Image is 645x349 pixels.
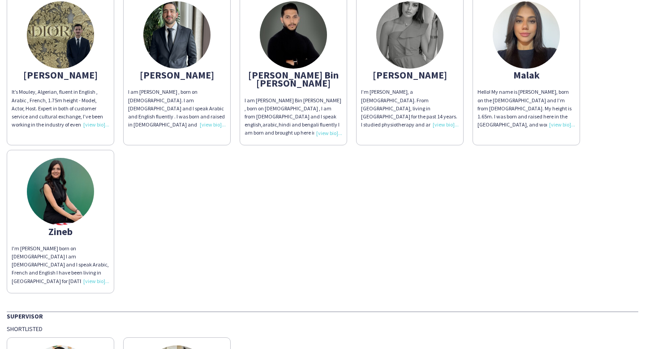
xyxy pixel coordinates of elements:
img: thumb-670adb23170e3.jpeg [493,1,560,69]
div: I am [PERSON_NAME] , born on [DEMOGRAPHIC_DATA]. I am [DEMOGRAPHIC_DATA] and I speak Arabic and E... [128,88,226,129]
img: thumb-6470954d7bde5.jpeg [376,1,443,69]
div: Malak [477,71,575,79]
img: thumb-522eba01-378c-4e29-824e-2a9222cc89e5.jpg [143,1,211,69]
img: thumb-67755c6606872.jpeg [260,1,327,69]
div: Zineb [12,227,109,236]
div: I am [PERSON_NAME] Bin [PERSON_NAME] , born on [DEMOGRAPHIC_DATA] , I am from [DEMOGRAPHIC_DATA] ... [245,96,342,137]
div: I'm [PERSON_NAME] born on [DEMOGRAPHIC_DATA] I am [DEMOGRAPHIC_DATA] and I speak Arabic, French a... [12,244,109,285]
div: It’s Mouley, Algerian, fluent in English , Arabic , French, 1.75m height - Model, Actor, Host. Ex... [12,88,109,129]
div: [PERSON_NAME] [128,71,226,79]
div: [PERSON_NAME] [361,71,459,79]
div: Hello! My name is [PERSON_NAME], born on the [DEMOGRAPHIC_DATA] and I’m from [DEMOGRAPHIC_DATA]. ... [477,88,575,129]
div: [PERSON_NAME] [12,71,109,79]
div: [PERSON_NAME] Bin [PERSON_NAME] [245,71,342,87]
div: Shortlisted [7,325,638,333]
div: I’m [PERSON_NAME], a [DEMOGRAPHIC_DATA]. From [GEOGRAPHIC_DATA], living in [GEOGRAPHIC_DATA] for ... [361,88,459,129]
img: thumb-3bc32bde-0ba8-4097-96f1-7d0f89158eae.jpg [27,1,94,69]
div: Supervisor [7,311,638,320]
img: thumb-8fa862a2-4ba6-4d8c-b812-4ab7bb08ac6d.jpg [27,158,94,225]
